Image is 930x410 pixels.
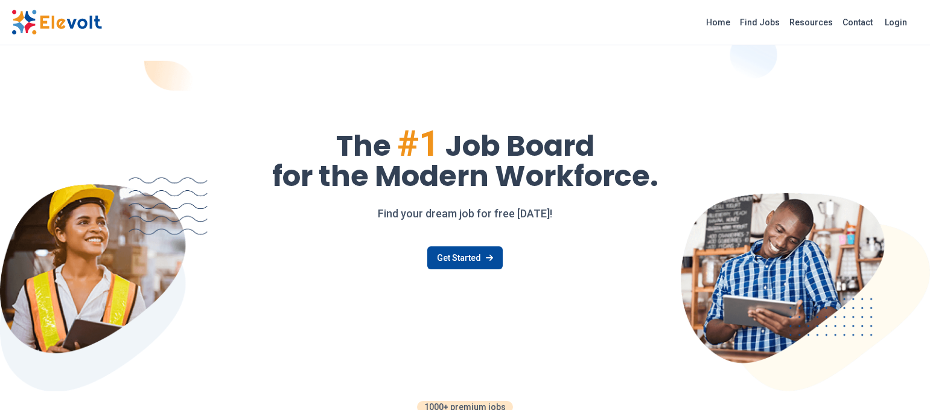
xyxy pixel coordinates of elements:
[785,13,838,32] a: Resources
[735,13,785,32] a: Find Jobs
[397,122,439,165] span: #1
[11,205,919,222] p: Find your dream job for free [DATE]!
[11,126,919,191] h1: The Job Board for the Modern Workforce.
[11,10,102,35] img: Elevolt
[701,13,735,32] a: Home
[838,13,877,32] a: Contact
[427,246,503,269] a: Get Started
[877,10,914,34] a: Login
